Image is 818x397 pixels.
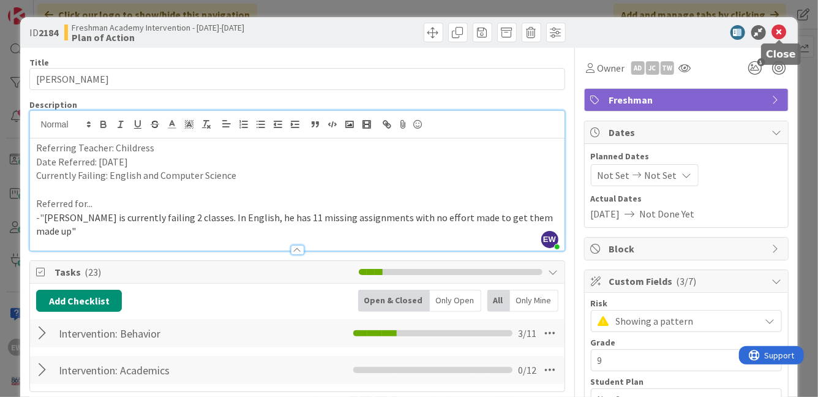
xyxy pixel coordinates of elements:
span: Dates [609,125,766,140]
button: Add Checklist [36,290,122,312]
div: Risk [591,299,782,308]
span: Owner [598,61,625,75]
p: Referred for... [36,197,558,211]
input: Add Checklist... [54,322,275,344]
span: Planned Dates [591,150,782,163]
input: Add Checklist... [54,359,275,381]
div: Student Plan [591,377,782,386]
span: ( 23 ) [84,266,101,278]
input: type card name here... [29,68,565,90]
span: 3 / 11 [519,326,537,341]
span: Tasks [54,265,352,279]
span: Support [26,2,56,17]
span: Block [609,241,766,256]
b: 2184 [39,26,58,39]
span: ID [29,25,58,40]
span: Actual Dates [591,192,782,205]
span: EW [541,231,558,248]
div: Open & Closed [358,290,430,312]
div: TW [661,61,674,75]
div: Only Mine [510,290,558,312]
span: Not Done Yet [640,206,695,221]
span: 9 [598,352,754,369]
span: Description [29,99,77,110]
label: Title [29,57,49,68]
h5: Close [766,48,796,60]
span: Freshman Academy Intervention - [DATE]-[DATE] [72,23,244,32]
span: Not Set [645,168,677,183]
div: Grade [591,338,782,347]
span: 3 [757,58,765,66]
p: Currently Failing: English and Computer Science [36,168,558,183]
p: Date Referred: [DATE] [36,155,558,169]
span: Not Set [598,168,630,183]
span: Freshman [609,93,766,107]
span: 0 / 12 [519,363,537,377]
span: ( 3/7 ) [677,275,697,287]
span: Custom Fields [609,274,766,289]
span: [PERSON_NAME] is currently failing 2 classes. In English, he has 11 missing assignments with no e... [36,211,555,238]
span: Showing a pattern [616,312,754,330]
b: Plan of Action [72,32,244,42]
p: -" [36,211,558,238]
div: All [487,290,510,312]
p: Referring Teacher: Childress [36,141,558,155]
div: Only Open [430,290,481,312]
div: AD [631,61,645,75]
span: [DATE] [591,206,620,221]
div: JC [646,61,659,75]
